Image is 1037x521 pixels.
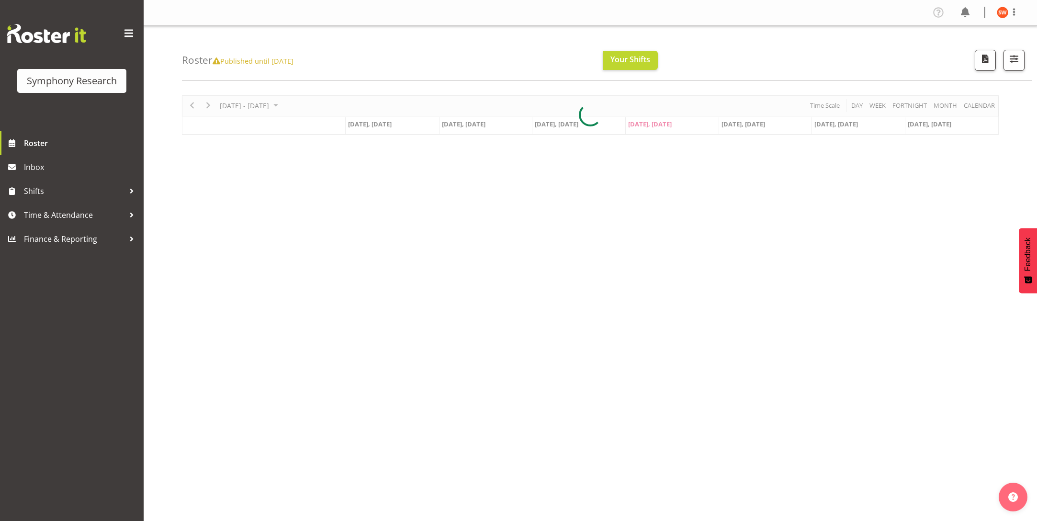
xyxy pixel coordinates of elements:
img: Rosterit website logo [7,24,86,43]
button: Your Shifts [603,51,658,70]
span: Inbox [24,160,139,174]
img: help-xxl-2.png [1008,492,1018,502]
span: Time & Attendance [24,208,124,222]
span: Published until [DATE] [213,56,293,66]
span: Finance & Reporting [24,232,124,246]
span: Roster [24,136,139,150]
img: shannon-whelan11890.jpg [997,7,1008,18]
h4: Roster [182,55,293,66]
span: Feedback [1024,238,1032,271]
button: Download a PDF of the roster according to the set date range. [975,50,996,71]
div: Symphony Research [27,74,117,88]
span: Your Shifts [610,54,650,65]
button: Filter Shifts [1003,50,1025,71]
button: Feedback - Show survey [1019,228,1037,293]
span: Shifts [24,184,124,198]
